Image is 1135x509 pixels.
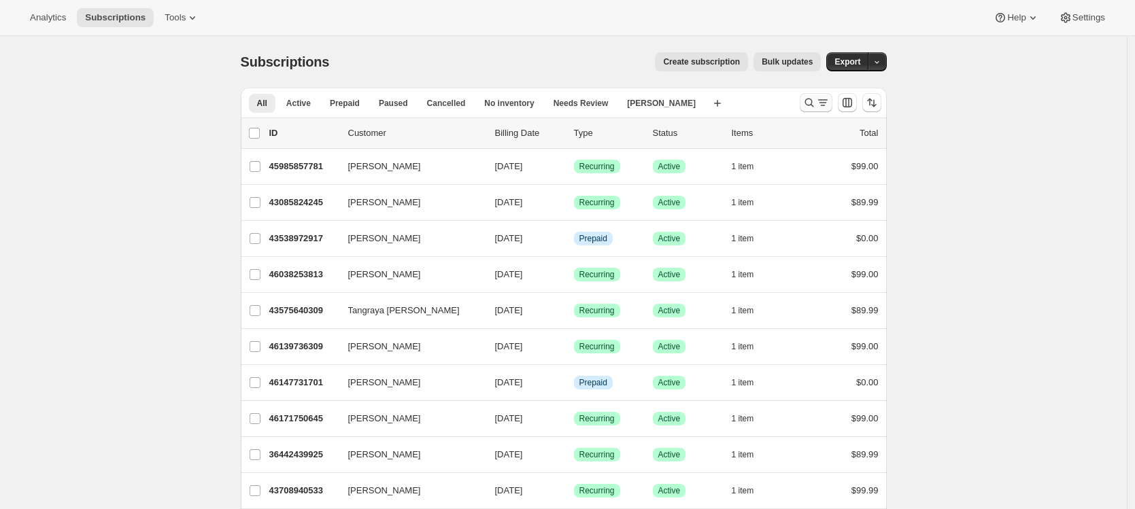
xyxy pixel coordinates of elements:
[732,233,754,244] span: 1 item
[851,305,879,315] span: $89.99
[732,485,754,496] span: 1 item
[269,232,337,245] p: 43538972917
[851,161,879,171] span: $99.00
[495,305,523,315] span: [DATE]
[241,54,330,69] span: Subscriptions
[340,156,476,177] button: [PERSON_NAME]
[348,304,460,317] span: Tangraya [PERSON_NAME]
[658,413,681,424] span: Active
[348,484,421,497] span: [PERSON_NAME]
[1072,12,1105,23] span: Settings
[732,193,769,212] button: 1 item
[348,268,421,281] span: [PERSON_NAME]
[732,229,769,248] button: 1 item
[269,304,337,317] p: 43575640309
[856,377,879,387] span: $0.00
[340,300,476,321] button: Tangraya [PERSON_NAME]
[851,269,879,279] span: $99.00
[753,52,821,71] button: Bulk updates
[348,232,421,245] span: [PERSON_NAME]
[340,444,476,466] button: [PERSON_NAME]
[340,408,476,429] button: [PERSON_NAME]
[165,12,186,23] span: Tools
[348,448,421,461] span: [PERSON_NAME]
[495,233,523,243] span: [DATE]
[348,196,421,209] span: [PERSON_NAME]
[707,94,728,113] button: Create new view
[495,197,523,207] span: [DATE]
[269,409,879,428] div: 46171750645[PERSON_NAME][DATE]SuccessRecurringSuccessActive1 item$99.00
[732,126,800,140] div: Items
[495,377,523,387] span: [DATE]
[495,485,523,495] span: [DATE]
[851,449,879,459] span: $89.99
[732,197,754,208] span: 1 item
[427,98,466,109] span: Cancelled
[732,269,754,280] span: 1 item
[838,93,857,112] button: Customize table column order and visibility
[269,126,337,140] p: ID
[1051,8,1113,27] button: Settings
[269,373,879,392] div: 46147731701[PERSON_NAME][DATE]InfoPrepaidSuccessActive1 item$0.00
[663,56,740,67] span: Create subscription
[269,265,879,284] div: 46038253813[PERSON_NAME][DATE]SuccessRecurringSuccessActive1 item$99.00
[340,480,476,502] button: [PERSON_NAME]
[340,192,476,213] button: [PERSON_NAME]
[732,481,769,500] button: 1 item
[834,56,860,67] span: Export
[732,449,754,460] span: 1 item
[732,161,754,172] span: 1 item
[269,412,337,425] p: 46171750645
[257,98,267,109] span: All
[579,449,615,460] span: Recurring
[495,126,563,140] p: Billing Date
[554,98,609,109] span: Needs Review
[495,269,523,279] span: [DATE]
[658,377,681,388] span: Active
[658,197,681,208] span: Active
[658,233,681,244] span: Active
[22,8,74,27] button: Analytics
[658,341,681,352] span: Active
[627,98,696,109] span: [PERSON_NAME]
[658,485,681,496] span: Active
[348,376,421,389] span: [PERSON_NAME]
[732,445,769,464] button: 1 item
[495,449,523,459] span: [DATE]
[495,413,523,423] span: [DATE]
[286,98,311,109] span: Active
[579,197,615,208] span: Recurring
[269,160,337,173] p: 45985857781
[658,305,681,316] span: Active
[330,98,360,109] span: Prepaid
[269,229,879,248] div: 43538972917[PERSON_NAME][DATE]InfoPrepaidSuccessActive1 item$0.00
[579,377,607,388] span: Prepaid
[269,376,337,389] p: 46147731701
[269,484,337,497] p: 43708940533
[348,340,421,353] span: [PERSON_NAME]
[269,157,879,176] div: 45985857781[PERSON_NAME][DATE]SuccessRecurringSuccessActive1 item$99.00
[348,412,421,425] span: [PERSON_NAME]
[851,413,879,423] span: $99.00
[732,373,769,392] button: 1 item
[579,269,615,280] span: Recurring
[579,413,615,424] span: Recurring
[985,8,1047,27] button: Help
[579,161,615,172] span: Recurring
[340,264,476,285] button: [PERSON_NAME]
[340,336,476,357] button: [PERSON_NAME]
[30,12,66,23] span: Analytics
[579,233,607,244] span: Prepaid
[348,160,421,173] span: [PERSON_NAME]
[856,233,879,243] span: $0.00
[862,93,881,112] button: Sort the results
[269,126,879,140] div: IDCustomerBilling DateTypeStatusItemsTotal
[579,341,615,352] span: Recurring
[379,98,408,109] span: Paused
[495,341,523,351] span: [DATE]
[732,337,769,356] button: 1 item
[732,301,769,320] button: 1 item
[269,481,879,500] div: 43708940533[PERSON_NAME][DATE]SuccessRecurringSuccessActive1 item$99.99
[269,193,879,212] div: 43085824245[PERSON_NAME][DATE]SuccessRecurringSuccessActive1 item$89.99
[851,197,879,207] span: $89.99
